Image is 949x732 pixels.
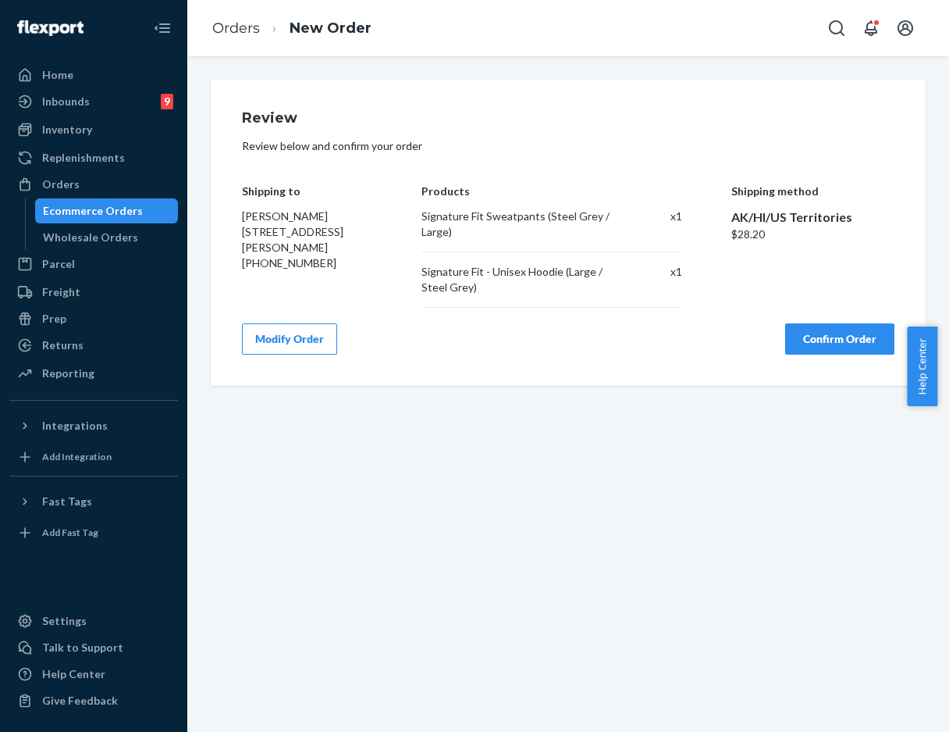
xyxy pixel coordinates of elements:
[9,172,178,197] a: Orders
[290,20,371,37] a: New Order
[731,209,894,227] div: AK/HI/US Territories
[161,94,173,109] div: 9
[9,145,178,170] a: Replenishments
[42,337,84,353] div: Returns
[42,150,125,166] div: Replenishments
[43,230,138,245] div: Wholesale Orders
[9,280,178,305] a: Freight
[642,264,682,295] div: x 1
[42,94,90,109] div: Inbounds
[9,445,178,470] a: Add Integration
[9,520,178,545] a: Add Fast Tag
[421,264,626,295] div: Signature Fit - Unisex Hoodie (Large / Steel Grey)
[9,662,178,687] a: Help Center
[42,122,92,137] div: Inventory
[642,209,682,240] div: x 1
[9,89,178,114] a: Inbounds9
[42,526,98,539] div: Add Fast Tag
[35,225,179,250] a: Wholesale Orders
[242,111,894,127] h1: Review
[890,12,921,44] button: Open account menu
[855,12,887,44] button: Open notifications
[42,494,92,509] div: Fast Tags
[42,450,112,463] div: Add Integration
[9,62,178,87] a: Home
[200,5,384,52] ol: breadcrumbs
[35,198,179,223] a: Ecommerce Orders
[9,688,178,713] button: Give Feedback
[731,185,894,197] h4: Shipping method
[147,12,178,44] button: Close Navigation
[9,306,178,331] a: Prep
[42,284,80,300] div: Freight
[9,252,178,277] a: Parcel
[9,489,178,514] button: Fast Tags
[42,256,75,272] div: Parcel
[907,327,937,406] button: Help Center
[785,323,894,355] button: Confirm Order
[9,609,178,634] a: Settings
[43,203,143,219] div: Ecommerce Orders
[242,185,372,197] h4: Shipping to
[9,361,178,386] a: Reporting
[42,693,118,709] div: Give Feedback
[9,117,178,142] a: Inventory
[212,20,260,37] a: Orders
[421,209,626,240] div: Signature Fit Sweatpants (Steel Grey / Large)
[242,138,894,154] p: Review below and confirm your order
[242,255,372,271] div: [PHONE_NUMBER]
[42,366,94,381] div: Reporting
[9,635,178,660] a: Talk to Support
[42,640,123,655] div: Talk to Support
[242,209,343,254] span: [PERSON_NAME] [STREET_ADDRESS][PERSON_NAME]
[17,20,84,36] img: Flexport logo
[42,418,108,434] div: Integrations
[242,323,337,355] button: Modify Order
[42,666,105,682] div: Help Center
[421,185,682,197] h4: Products
[9,413,178,438] button: Integrations
[42,67,73,83] div: Home
[9,333,178,358] a: Returns
[42,177,80,192] div: Orders
[821,12,852,44] button: Open Search Box
[42,311,66,327] div: Prep
[731,227,894,242] div: $28.20
[42,613,87,629] div: Settings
